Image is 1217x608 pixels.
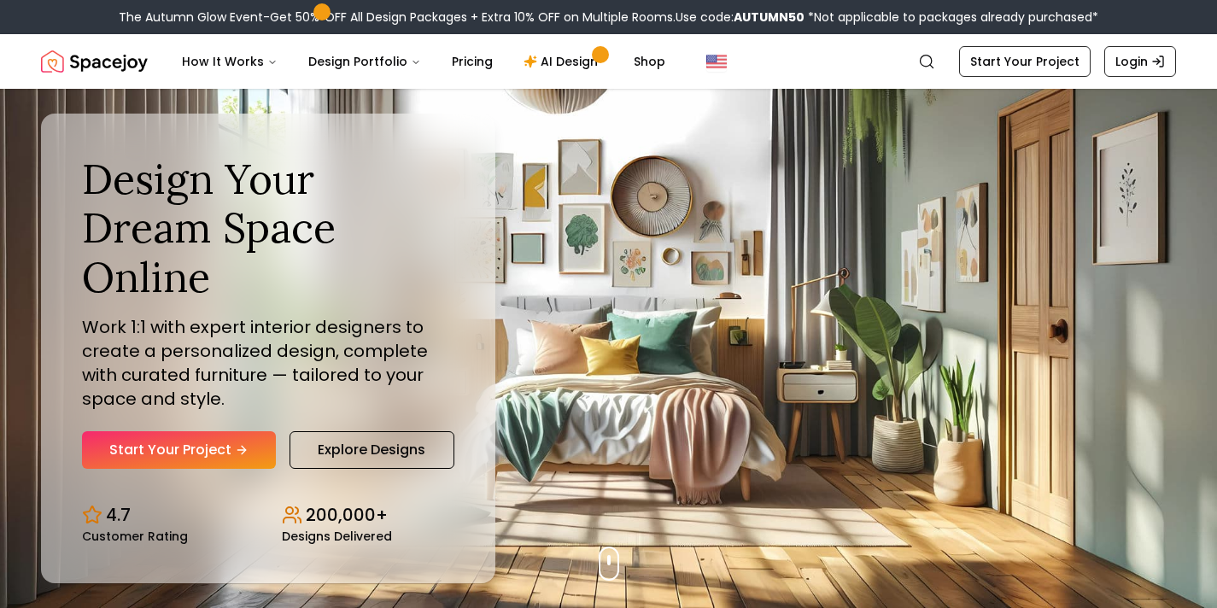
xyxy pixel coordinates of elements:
[295,44,435,79] button: Design Portfolio
[282,530,392,542] small: Designs Delivered
[119,9,1098,26] div: The Autumn Glow Event-Get 50% OFF All Design Packages + Extra 10% OFF on Multiple Rooms.
[620,44,679,79] a: Shop
[168,44,291,79] button: How It Works
[290,431,454,469] a: Explore Designs
[510,44,617,79] a: AI Design
[805,9,1098,26] span: *Not applicable to packages already purchased*
[168,44,679,79] nav: Main
[41,34,1176,89] nav: Global
[82,155,454,302] h1: Design Your Dream Space Online
[106,503,131,527] p: 4.7
[1104,46,1176,77] a: Login
[959,46,1091,77] a: Start Your Project
[41,44,148,79] img: Spacejoy Logo
[306,503,388,527] p: 200,000+
[41,44,148,79] a: Spacejoy
[438,44,506,79] a: Pricing
[706,51,727,72] img: United States
[734,9,805,26] b: AUTUMN50
[82,315,454,411] p: Work 1:1 with expert interior designers to create a personalized design, complete with curated fu...
[676,9,805,26] span: Use code:
[82,431,276,469] a: Start Your Project
[82,489,454,542] div: Design stats
[82,530,188,542] small: Customer Rating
